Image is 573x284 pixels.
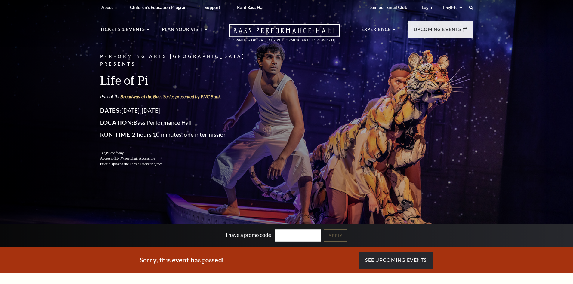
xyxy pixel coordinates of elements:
span: Wheelchair Accessible [121,156,155,160]
label: I have a promo code [226,232,271,238]
p: Plan Your Visit [162,26,203,37]
a: Broadway at the Bass Series presented by PNC Bank [120,93,221,99]
p: [DATE]-[DATE] [100,106,266,115]
p: Upcoming Events [414,26,461,37]
span: Broadway [108,151,124,155]
p: Bass Performance Hall [100,118,266,127]
p: Tags: [100,150,266,156]
p: Price displayed includes all ticketing fees. [100,161,266,167]
p: Rent Bass Hall [237,5,265,10]
h3: Life of Pi [100,72,266,88]
p: Experience [361,26,391,37]
h3: Sorry, this event has passed! [140,255,223,265]
p: About [101,5,113,10]
p: Accessibility: [100,156,266,161]
p: 2 hours 10 minutes, one intermission [100,130,266,139]
span: Location: [100,119,134,126]
p: Support [205,5,220,10]
p: Tickets & Events [100,26,145,37]
select: Select: [442,5,463,11]
p: Part of the [100,93,266,100]
span: Dates: [100,107,122,114]
p: Children's Education Program [130,5,188,10]
a: See Upcoming Events [359,252,433,268]
span: Run Time: [100,131,132,138]
p: Performing Arts [GEOGRAPHIC_DATA] Presents [100,53,266,68]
